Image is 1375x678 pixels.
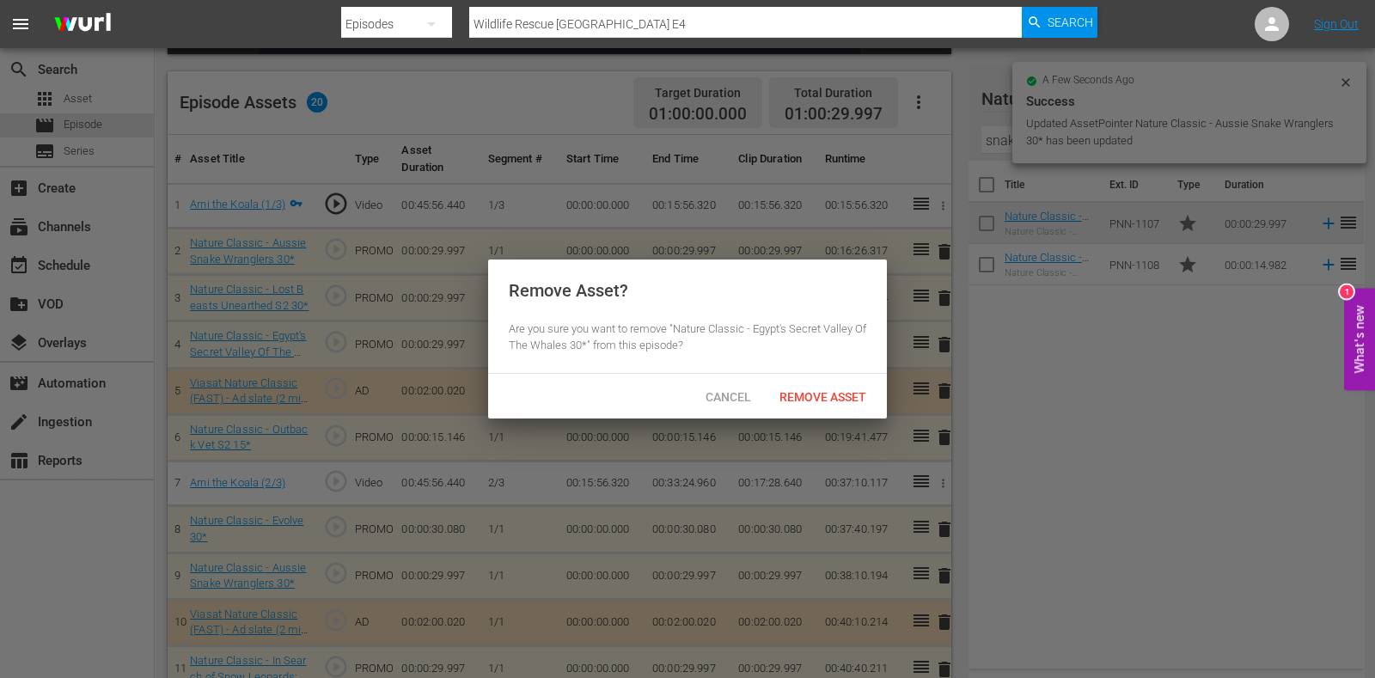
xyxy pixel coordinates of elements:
button: Cancel [690,381,766,412]
button: Remove Asset [766,381,880,412]
span: menu [10,14,31,34]
span: Cancel [692,390,765,404]
img: ans4CAIJ8jUAAAAAAAAAAAAAAAAAAAAAAAAgQb4GAAAAAAAAAAAAAAAAAAAAAAAAJMjXAAAAAAAAAAAAAAAAAAAAAAAAgAT5G... [41,4,124,45]
div: Remove Asset? [509,280,628,301]
button: Search [1022,7,1097,38]
button: Open Feedback Widget [1344,288,1375,390]
span: Search [1048,7,1093,38]
div: 1 [1340,284,1354,298]
span: Remove Asset [766,390,880,404]
a: Sign Out [1314,17,1359,31]
div: Are you sure you want to remove "Nature Classic - Egypt's Secret Valley Of The Whales 30*" from t... [509,321,866,353]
